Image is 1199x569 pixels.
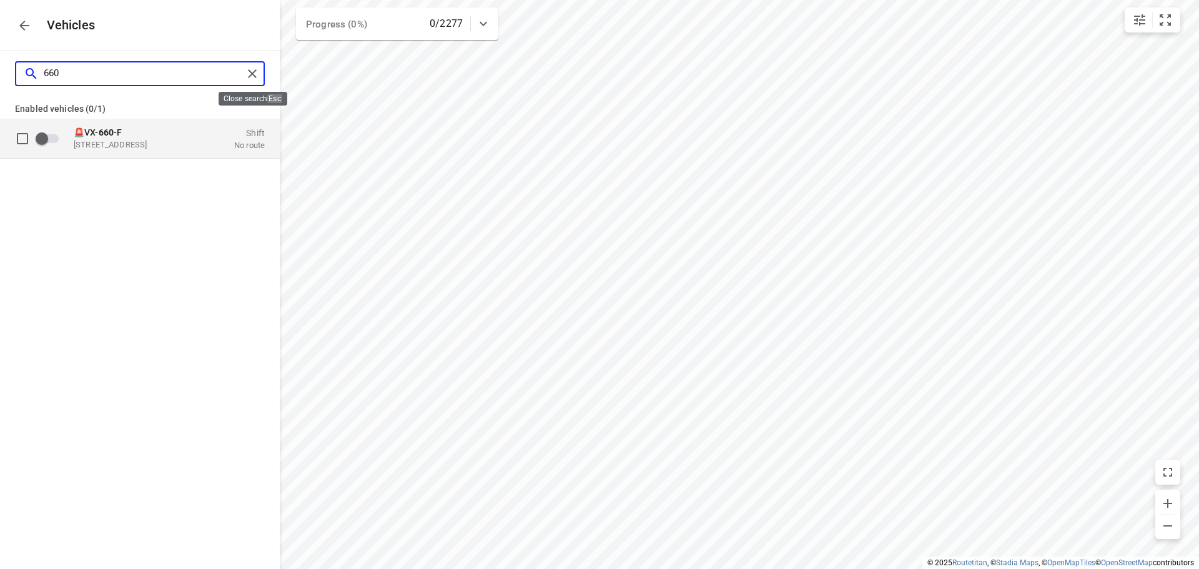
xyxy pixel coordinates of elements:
[74,139,199,149] p: [STREET_ADDRESS]
[74,127,122,137] span: 🚨VX- -F
[1125,7,1180,32] div: small contained button group
[1127,7,1152,32] button: Map settings
[234,140,265,150] p: No route
[306,19,367,30] span: Progress (0%)
[996,558,1039,567] a: Stadia Maps
[952,558,987,567] a: Routetitan
[1153,7,1178,32] button: Fit zoom
[44,64,243,83] input: Search vehicles
[1101,558,1153,567] a: OpenStreetMap
[430,16,463,31] p: 0/2277
[1047,558,1095,567] a: OpenMapTiles
[927,558,1194,567] li: © 2025 , © , © © contributors
[99,127,114,137] b: 660
[296,7,498,40] div: Progress (0%)0/2277
[234,127,265,137] p: Shift
[35,126,66,150] span: Enable
[37,18,96,32] p: Vehicles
